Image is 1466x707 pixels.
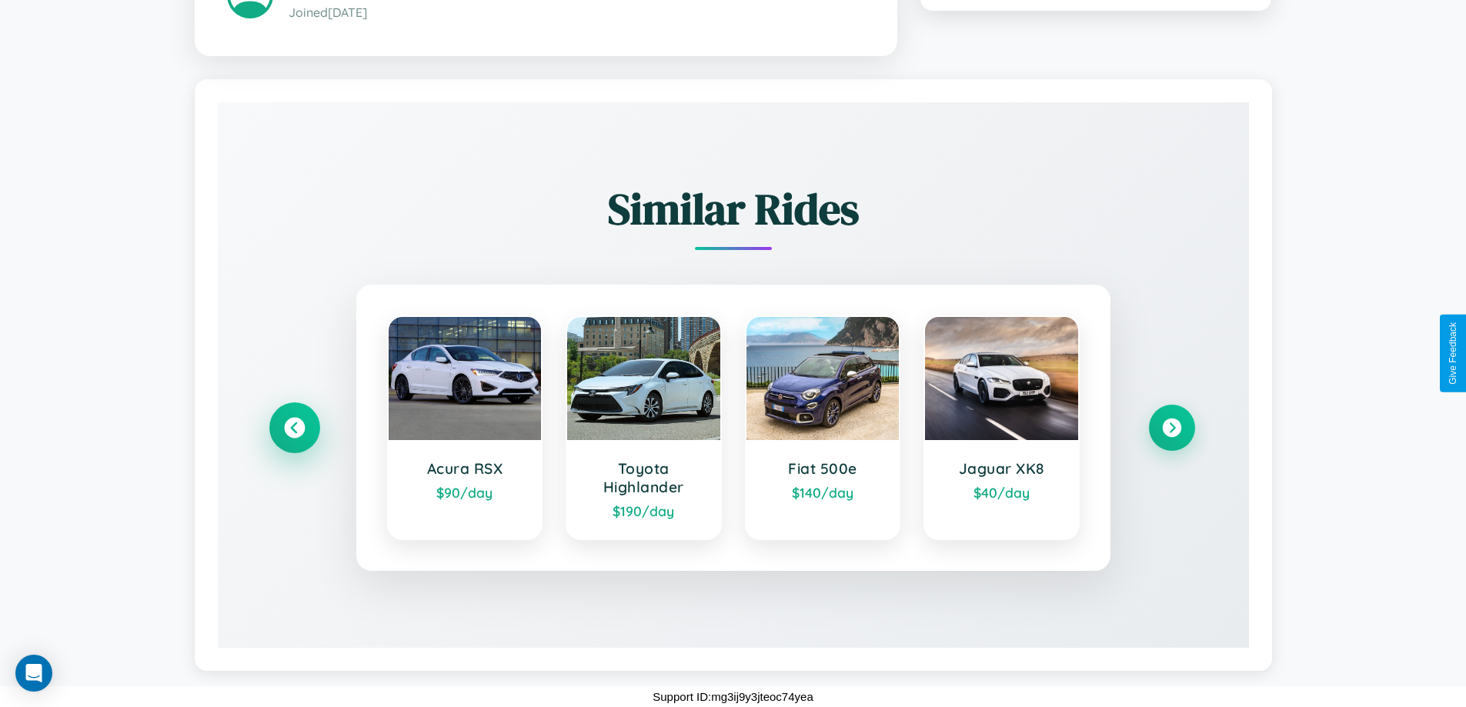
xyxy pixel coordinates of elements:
div: $ 40 /day [940,484,1063,501]
div: Give Feedback [1448,322,1458,385]
h2: Similar Rides [272,179,1195,238]
a: Acura RSX$90/day [387,315,543,540]
div: $ 90 /day [404,484,526,501]
a: Toyota Highlander$190/day [566,315,722,540]
div: $ 140 /day [762,484,884,501]
a: Jaguar XK8$40/day [923,315,1080,540]
p: Support ID: mg3ij9y3jteoc74yea [653,686,813,707]
div: $ 190 /day [583,502,705,519]
h3: Jaguar XK8 [940,459,1063,478]
h3: Toyota Highlander [583,459,705,496]
div: Open Intercom Messenger [15,655,52,692]
a: Fiat 500e$140/day [745,315,901,540]
h3: Acura RSX [404,459,526,478]
h3: Fiat 500e [762,459,884,478]
p: Joined [DATE] [289,2,865,24]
